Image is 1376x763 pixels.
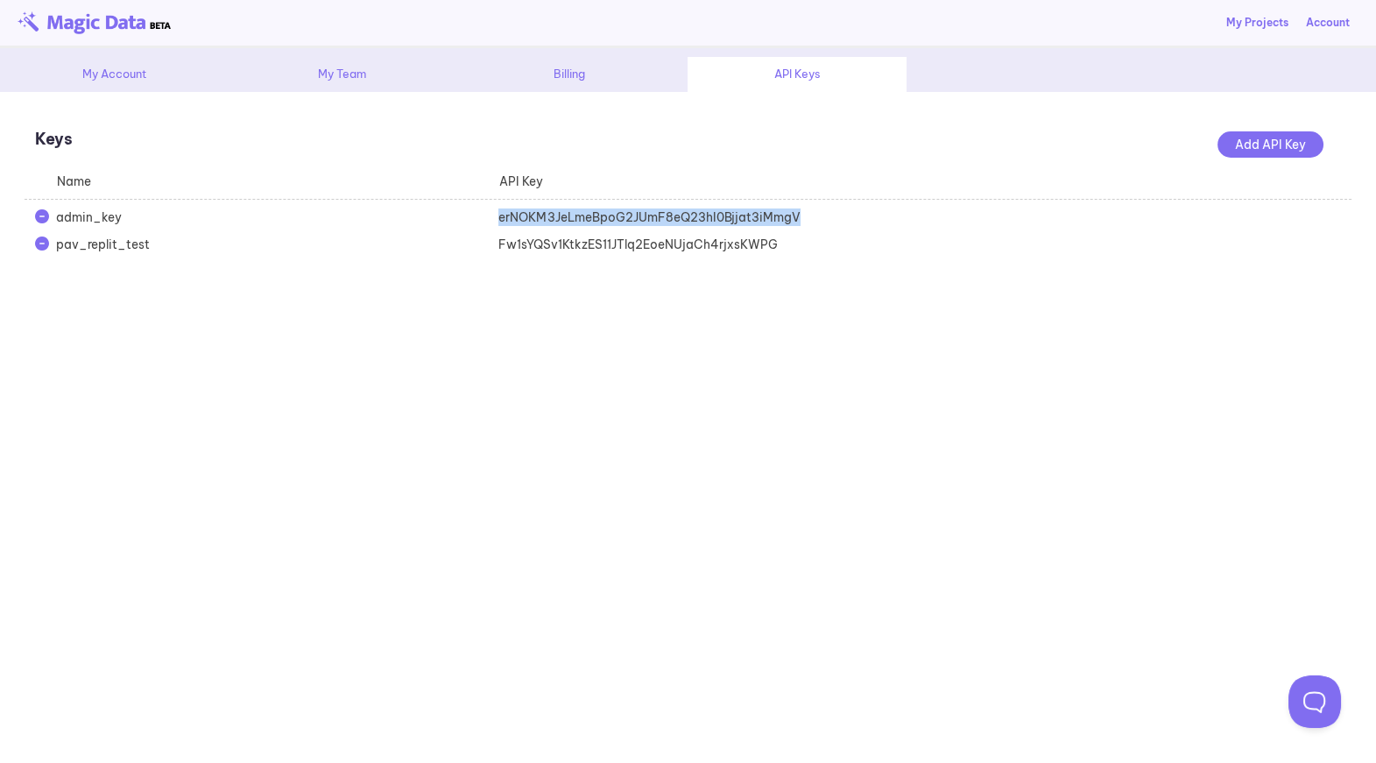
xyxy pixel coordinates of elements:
[488,236,930,253] div: Fw1sYQSv1KtkzES11JTlq2EoeNUjaCh4rjxsKWPG
[25,173,467,190] div: Name
[35,127,1341,151] p: Keys
[1306,15,1350,31] div: Account
[1288,675,1341,728] iframe: Toggle Customer Support
[232,57,451,92] div: My Team
[46,208,488,226] div: admin_key
[688,57,907,92] div: API Keys
[1217,131,1323,158] div: Add API Key
[4,57,223,92] div: My Account
[488,208,930,226] div: erNOKM3JeLmeBpoG2JUmF8eQ23hI0Bjjat3iMmgV
[1226,15,1288,31] a: My Projects
[18,11,171,34] img: beta-logo.png
[467,173,909,190] div: API Key
[460,57,679,92] div: Billing
[46,236,488,253] div: pav_replit_test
